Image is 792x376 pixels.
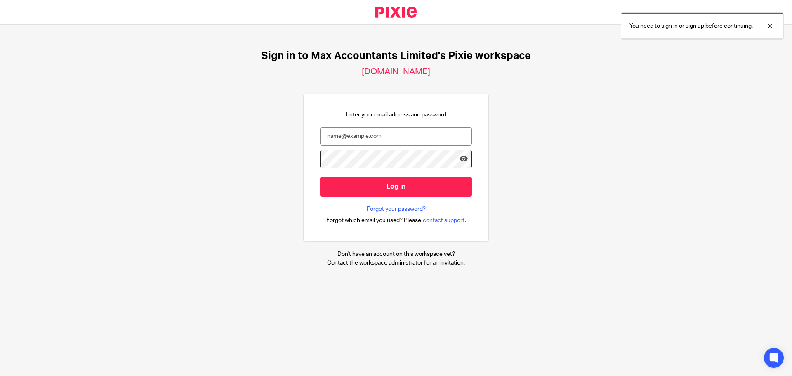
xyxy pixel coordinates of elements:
input: name@example.com [320,127,472,146]
div: . [326,215,466,225]
p: You need to sign in or sign up before continuing. [629,22,753,30]
p: Enter your email address and password [346,111,446,119]
p: Contact the workspace administrator for an invitation. [327,259,465,267]
h2: [DOMAIN_NAME] [362,66,430,77]
h1: Sign in to Max Accountants Limited's Pixie workspace [261,50,531,62]
p: Don't have an account on this workspace yet? [327,250,465,258]
span: Forgot which email you used? Please [326,216,421,225]
a: Forgot your password? [367,205,426,213]
span: contact support [423,216,464,225]
input: Log in [320,177,472,197]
